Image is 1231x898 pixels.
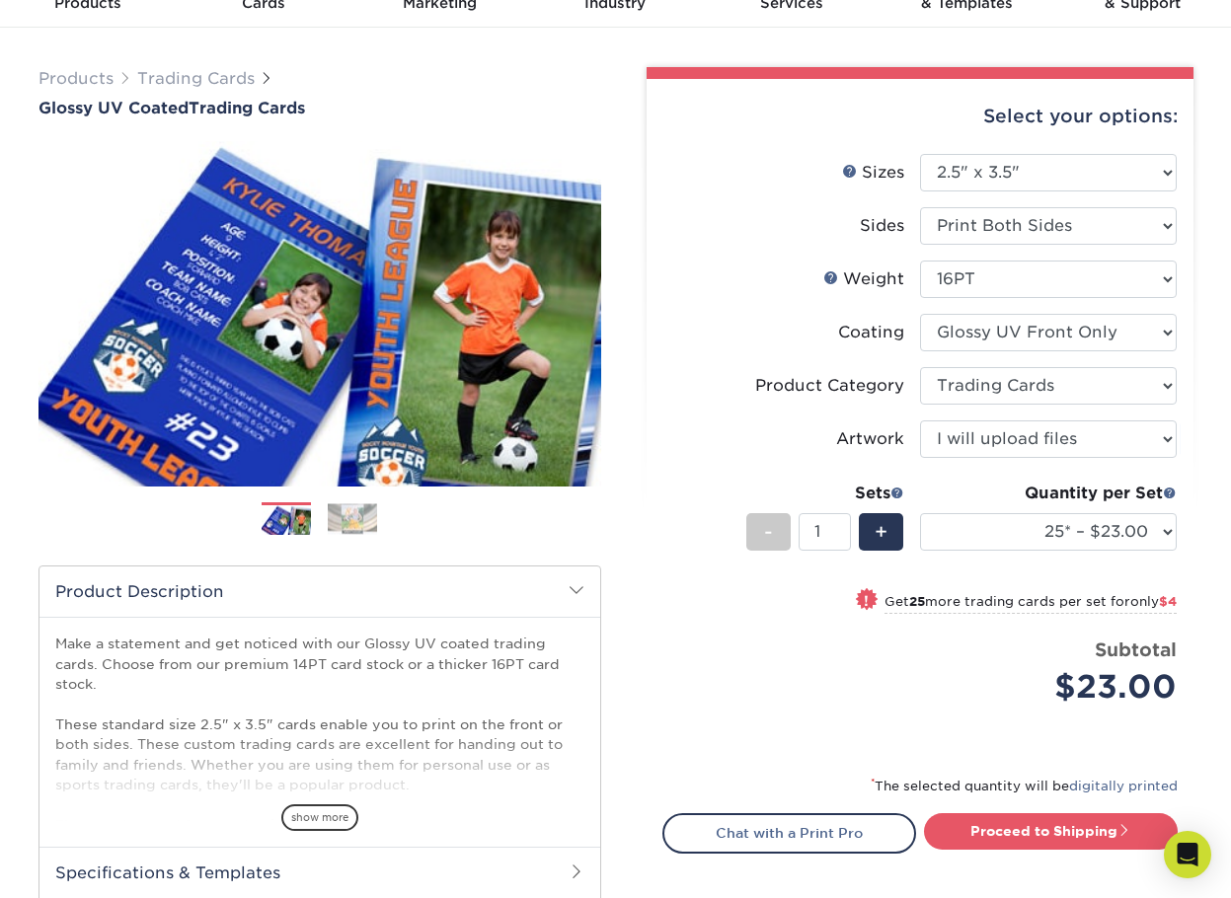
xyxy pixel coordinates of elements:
[746,482,904,505] div: Sets
[1095,638,1177,660] strong: Subtotal
[328,503,377,534] img: Trading Cards 02
[860,214,904,238] div: Sides
[39,566,600,617] h2: Product Description
[764,517,773,547] span: -
[38,99,601,117] a: Glossy UV CoatedTrading Cards
[38,119,601,508] img: Glossy UV Coated 01
[909,594,925,609] strong: 25
[38,99,601,117] h1: Trading Cards
[38,69,114,88] a: Products
[885,594,1177,614] small: Get more trading cards per set for
[281,804,358,831] span: show more
[39,847,600,898] h2: Specifications & Templates
[924,813,1178,849] a: Proceed to Shipping
[662,79,1178,154] div: Select your options:
[920,482,1177,505] div: Quantity per Set
[1130,594,1177,609] span: only
[836,427,904,451] div: Artwork
[1159,594,1177,609] span: $4
[871,779,1178,793] small: The selected quantity will be
[838,321,904,344] div: Coating
[935,663,1177,711] div: $23.00
[823,267,904,291] div: Weight
[842,161,904,185] div: Sizes
[1069,779,1178,793] a: digitally printed
[38,99,189,117] span: Glossy UV Coated
[1164,831,1211,878] div: Open Intercom Messenger
[875,517,887,547] span: +
[755,374,904,398] div: Product Category
[262,503,311,538] img: Trading Cards 01
[55,634,584,875] p: Make a statement and get noticed with our Glossy UV coated trading cards. Choose from our premium...
[662,813,916,853] a: Chat with a Print Pro
[864,590,869,611] span: !
[137,69,255,88] a: Trading Cards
